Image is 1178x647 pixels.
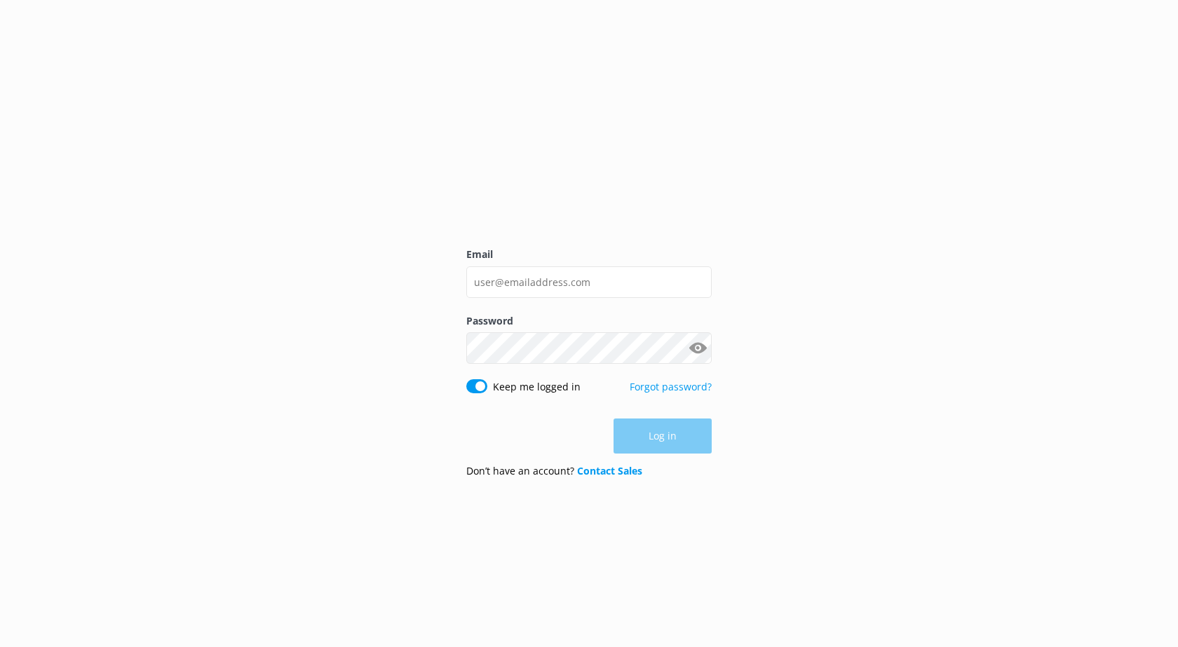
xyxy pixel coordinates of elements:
a: Forgot password? [630,380,712,393]
label: Password [466,313,712,329]
input: user@emailaddress.com [466,266,712,298]
p: Don’t have an account? [466,463,642,479]
a: Contact Sales [577,464,642,477]
label: Keep me logged in [493,379,581,395]
label: Email [466,247,712,262]
button: Show password [684,334,712,362]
